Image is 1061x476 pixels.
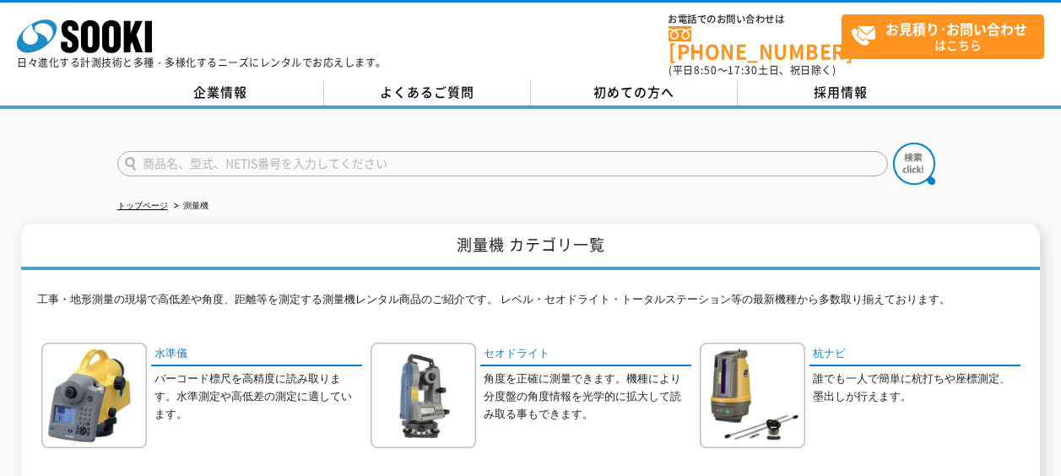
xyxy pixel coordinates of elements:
p: 工事・地形測量の現場で高低差や角度、距離等を測定する測量機レンタル商品のご紹介です。 レベル・セオドライト・トータルステーション等の最新機種から多数取り揃えております。 [37,291,1025,317]
p: 日々進化する計測技術と多種・多様化するニーズにレンタルでお応えします。 [17,57,387,68]
a: よくあるご質問 [324,80,531,105]
img: 水準儀 [41,343,147,448]
input: 商品名、型式、NETIS番号を入力してください [117,151,888,176]
span: (平日 ～ 土日、祝日除く) [669,62,836,78]
h1: 測量機 カテゴリ一覧 [21,224,1040,270]
a: 採用情報 [738,80,945,105]
img: btn_search.png [893,143,935,185]
a: 初めての方へ [531,80,738,105]
span: お電話でのお問い合わせは [669,14,842,24]
span: 17:30 [728,62,758,78]
span: 8:50 [694,62,717,78]
a: お見積り･お問い合わせはこちら [842,14,1044,59]
a: 企業情報 [117,80,324,105]
p: 誰でも一人で簡単に杭打ちや座標測定、墨出しが行えます。 [813,371,1020,406]
a: セオドライト [480,343,691,367]
img: セオドライト [371,343,476,448]
a: 杭ナビ [809,343,1020,367]
li: 測量機 [171,197,208,215]
span: 初めての方へ [593,83,674,101]
span: はこちら [851,15,1043,57]
p: 角度を正確に測量できます。機種により分度盤の角度情報を光学的に拡大して読み取る事もできます。 [484,371,691,423]
p: バーコード標尺を高精度に読み取ります。水準測定や高低差の測定に適しています。 [154,371,362,423]
a: [PHONE_NUMBER] [669,26,842,61]
img: 杭ナビ [700,343,805,448]
a: トップページ [117,201,168,210]
strong: お見積り･お問い合わせ [885,19,1027,39]
a: 水準儀 [151,343,362,367]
